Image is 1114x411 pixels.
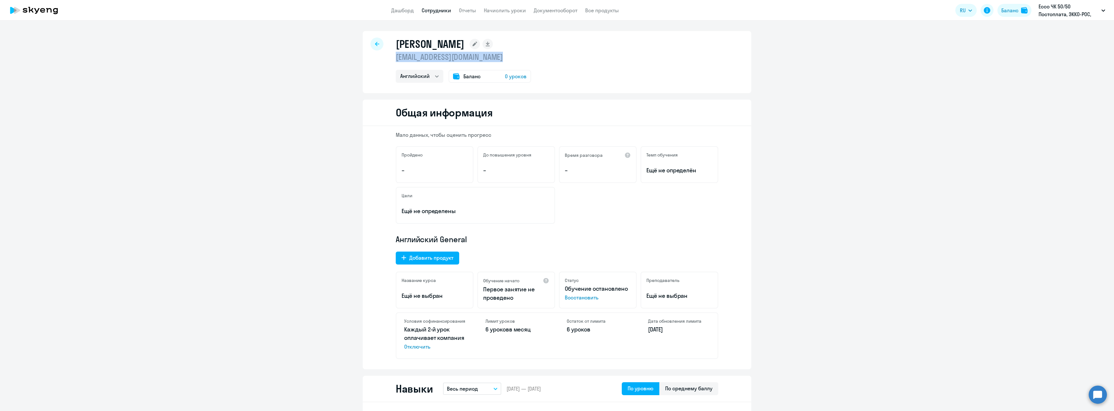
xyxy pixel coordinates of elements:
[484,7,526,14] a: Начислить уроки
[1001,6,1018,14] div: Баланс
[628,384,654,392] div: По уровню
[483,285,549,302] p: Первое занятие не проведено
[506,385,541,392] span: [DATE] — [DATE]
[567,318,629,324] h4: Остаток от лимита
[646,292,712,300] p: Ещё не выбран
[483,278,519,284] h5: Обучение начато
[402,152,423,158] h5: Пройдено
[402,207,549,215] p: Ещё не определены
[1021,7,1028,14] img: balance
[565,294,631,301] span: Восстановить
[396,52,531,62] p: [EMAIL_ADDRESS][DOMAIN_NAME]
[648,318,710,324] h4: Дата обновления лимита
[396,131,718,138] p: Мало данных, чтобы оценить прогресс
[409,254,453,262] div: Добавить продукт
[648,325,710,334] p: [DATE]
[485,326,509,333] span: 6 уроков
[505,72,527,80] span: 0 уроков
[485,325,547,334] p: в месяц
[485,318,547,324] h4: Лимит уроков
[443,383,501,395] button: Весь период
[391,7,414,14] a: Дашборд
[463,72,481,80] span: Баланс
[567,326,590,333] span: 6 уроков
[396,382,433,395] h2: Навыки
[396,234,467,244] span: Английский General
[402,166,468,175] p: –
[646,277,679,283] h5: Преподаватель
[585,7,619,14] a: Все продукты
[565,152,603,158] h5: Время разговора
[997,4,1031,17] button: Балансbalance
[422,7,451,14] a: Сотрудники
[396,38,464,50] h1: [PERSON_NAME]
[396,252,459,265] button: Добавить продукт
[404,343,466,351] span: Отключить
[404,325,466,351] p: Каждый 2-й урок оплачивает компания
[402,277,436,283] h5: Название курса
[565,285,628,292] span: Обучение остановлено
[565,277,579,283] h5: Статус
[1039,3,1099,18] p: Ecco ЧК 50/50 Постоплата, ЭККО-РОС, ООО
[396,106,493,119] h2: Общая информация
[960,6,966,14] span: RU
[447,385,478,393] p: Весь период
[646,166,712,175] span: Ещё не определён
[402,193,412,199] h5: Цели
[955,4,977,17] button: RU
[483,166,549,175] p: –
[402,292,468,300] p: Ещё не выбран
[459,7,476,14] a: Отчеты
[404,318,466,324] h4: Условия софинансирования
[646,152,678,158] h5: Темп обучения
[565,166,631,175] p: –
[483,152,531,158] h5: До повышения уровня
[534,7,577,14] a: Документооборот
[665,384,712,392] div: По среднему баллу
[1035,3,1108,18] button: Ecco ЧК 50/50 Постоплата, ЭККО-РОС, ООО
